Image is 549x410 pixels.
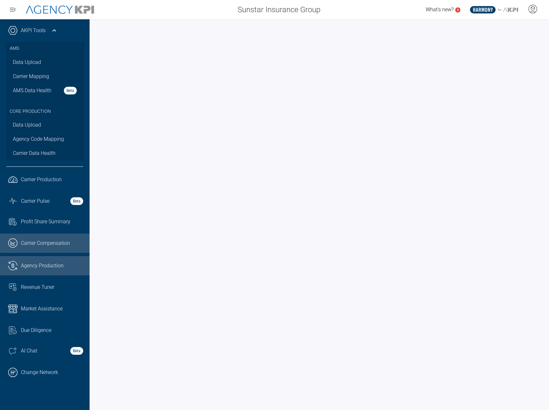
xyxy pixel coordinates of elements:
span: Agency Production [21,262,64,270]
span: AMS Data Health [13,87,51,94]
span: AI Chat [21,347,37,355]
a: 5 [455,7,460,13]
strong: Beta [70,347,83,355]
span: Carrier Data Health [13,149,56,157]
strong: Beta [70,197,83,205]
h3: Core Production [10,101,80,118]
text: 5 [457,8,459,12]
a: AMS Data HealthBeta [6,84,83,98]
span: What's new? [426,6,454,13]
img: AgencyKPI [26,5,94,14]
span: Due Diligence [21,326,51,334]
strong: Beta [64,87,77,94]
a: Data Upload [6,55,83,69]
span: Revenue Tuner [21,283,54,291]
a: Carrier Mapping [6,69,83,84]
span: Carrier Pulse [21,197,49,205]
a: Carrier Data Health [6,146,83,160]
span: Profit Share Summary [21,218,70,226]
span: Market Assistance [21,305,63,313]
a: Data Upload [6,118,83,132]
a: AKPI Tools [21,27,46,34]
a: Agency Code Mapping [6,132,83,146]
h3: AMS [10,42,80,55]
span: Sunstar Insurance Group [238,4,320,15]
span: Carrier Compensation [21,239,70,247]
span: Carrier Production [21,176,62,183]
